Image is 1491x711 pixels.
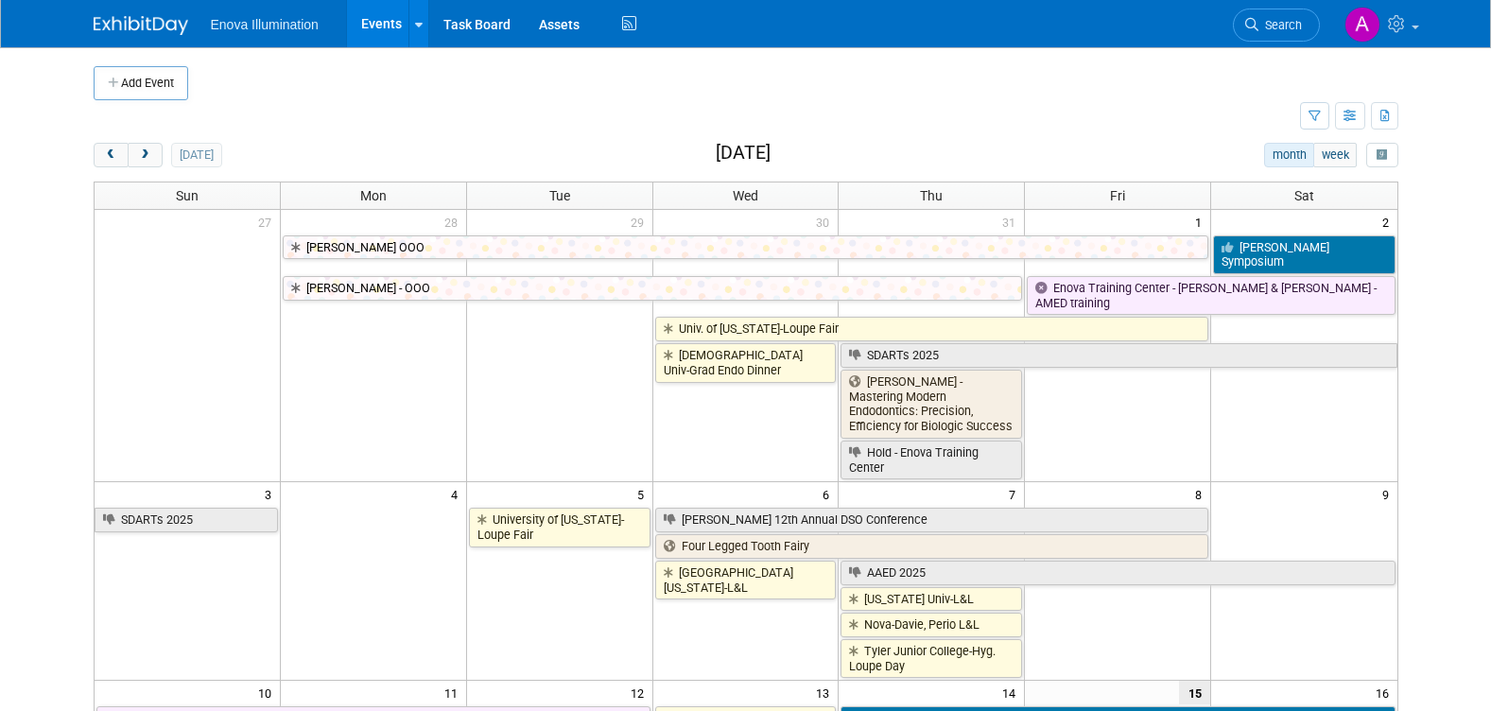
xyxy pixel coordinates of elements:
[1110,188,1125,203] span: Fri
[841,639,1022,678] a: Tyler Junior College-Hyg. Loupe Day
[256,210,280,234] span: 27
[814,681,838,704] span: 13
[841,561,1395,585] a: AAED 2025
[1000,210,1024,234] span: 31
[1193,210,1210,234] span: 1
[1233,9,1320,42] a: Search
[442,681,466,704] span: 11
[1380,482,1397,506] span: 9
[549,188,570,203] span: Tue
[1213,235,1395,274] a: [PERSON_NAME] Symposium
[1366,143,1397,167] button: myCustomButton
[841,587,1022,612] a: [US_STATE] Univ-L&L
[1294,188,1314,203] span: Sat
[1264,143,1314,167] button: month
[655,508,1209,532] a: [PERSON_NAME] 12th Annual DSO Conference
[655,343,837,382] a: [DEMOGRAPHIC_DATA] Univ-Grad Endo Dinner
[655,561,837,599] a: [GEOGRAPHIC_DATA][US_STATE]-L&L
[469,508,650,546] a: University of [US_STATE]-Loupe Fair
[283,235,1208,260] a: [PERSON_NAME] OOO
[655,534,1209,559] a: Four Legged Tooth Fairy
[841,370,1022,439] a: [PERSON_NAME] - Mastering Modern Endodontics: Precision, Efficiency for Biologic Success
[1313,143,1357,167] button: week
[655,317,1209,341] a: Univ. of [US_STATE]-Loupe Fair
[1179,681,1210,704] span: 15
[1007,482,1024,506] span: 7
[1258,18,1302,32] span: Search
[841,613,1022,637] a: Nova-Davie, Perio L&L
[176,188,199,203] span: Sun
[814,210,838,234] span: 30
[733,188,758,203] span: Wed
[841,441,1022,479] a: Hold - Enova Training Center
[1380,210,1397,234] span: 2
[263,482,280,506] span: 3
[171,143,221,167] button: [DATE]
[635,482,652,506] span: 5
[1374,681,1397,704] span: 16
[442,210,466,234] span: 28
[1193,482,1210,506] span: 8
[1027,276,1395,315] a: Enova Training Center - [PERSON_NAME] & [PERSON_NAME] - AMED training
[94,16,188,35] img: ExhibitDay
[211,17,319,32] span: Enova Illumination
[1344,7,1380,43] img: Andrea Miller
[94,143,129,167] button: prev
[629,681,652,704] span: 12
[94,66,188,100] button: Add Event
[283,276,1022,301] a: [PERSON_NAME] - OOO
[716,143,771,164] h2: [DATE]
[821,482,838,506] span: 6
[920,188,943,203] span: Thu
[360,188,387,203] span: Mon
[841,343,1396,368] a: SDARTs 2025
[256,681,280,704] span: 10
[629,210,652,234] span: 29
[95,508,278,532] a: SDARTs 2025
[1000,681,1024,704] span: 14
[128,143,163,167] button: next
[449,482,466,506] span: 4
